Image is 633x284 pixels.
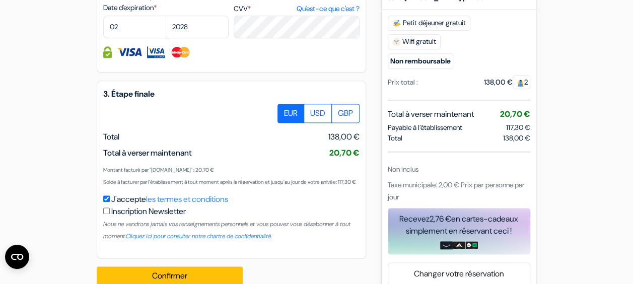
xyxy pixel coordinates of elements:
img: guest.svg [517,79,524,86]
span: 20,70 € [329,148,360,158]
span: 138,00 € [328,131,360,143]
a: les termes et conditions [146,194,228,204]
span: Payable à l’établissement [388,122,462,132]
a: Cliquez ici pour consulter notre chartre de confidentialité. [126,232,272,240]
img: free_breakfast.svg [392,19,401,27]
img: uber-uber-eats-card.png [465,241,478,249]
span: Taxe municipale: 2,00 € Prix par personne par jour [388,180,525,201]
span: 2,76 € [430,213,451,224]
div: Prix total : [388,77,418,87]
span: Total à verser maintenant [103,148,192,158]
span: Total à verser maintenant [388,108,474,120]
small: Solde à facturer par l'établissement à tout moment après la réservation et jusqu'au jour de votre... [103,179,356,185]
span: Petit déjeuner gratuit [388,15,470,30]
small: Montant facturé par "[DOMAIN_NAME]" : 20,70 € [103,167,214,173]
div: Recevez en cartes-cadeaux simplement en réservant ceci ! [388,212,530,237]
img: adidas-card.png [453,241,465,249]
img: Information de carte de crédit entièrement encryptée et sécurisée [103,46,112,58]
img: Visa [117,46,142,58]
span: 117,30 € [506,122,530,131]
div: 138,00 € [484,77,530,87]
img: amazon-card-no-text.png [440,241,453,249]
span: 2 [513,75,530,89]
span: Total [388,132,402,143]
div: Non inclus [388,164,530,174]
a: Changer votre réservation [388,264,530,283]
small: Nous ne vendrons jamais vos renseignements personnels et vous pouvez vous désabonner à tout moment. [103,220,350,240]
h5: 3. Étape finale [103,89,360,99]
label: GBP [331,104,360,123]
div: Basic radio toggle button group [278,104,360,123]
label: Inscription Newsletter [111,205,186,218]
a: Qu'est-ce que c'est ? [296,4,359,14]
img: Visa Electron [147,46,165,58]
img: free_wifi.svg [392,37,400,45]
small: Non remboursable [388,53,453,68]
span: Wifi gratuit [388,34,441,49]
img: Master Card [170,46,191,58]
label: EUR [277,104,304,123]
span: 138,00 € [503,132,530,143]
span: 20,70 € [500,108,530,119]
label: Date d'expiration [103,3,229,13]
label: J'accepte [111,193,228,205]
span: Total [103,131,119,142]
label: CVV [234,4,359,14]
label: USD [304,104,332,123]
button: Ouvrir le widget CMP [5,245,29,269]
